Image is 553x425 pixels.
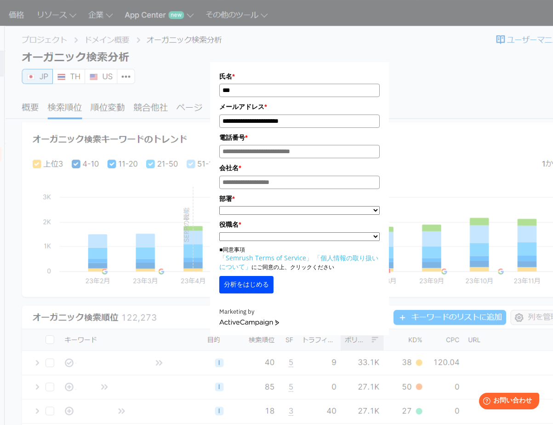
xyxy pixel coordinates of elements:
label: 会社名 [219,163,379,173]
label: 役職名 [219,219,379,230]
label: メールアドレス [219,102,379,112]
iframe: Help widget launcher [471,389,543,415]
div: Marketing by [219,307,379,317]
p: ■同意事項 にご同意の上、クリックください [219,246,379,271]
button: 分析をはじめる [219,276,274,293]
label: 電話番号 [219,132,379,143]
a: 「Semrush Terms of Service」 [219,253,313,262]
a: 「個人情報の取り扱いについて」 [219,253,378,271]
label: 部署 [219,194,379,204]
label: 氏名 [219,71,379,81]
